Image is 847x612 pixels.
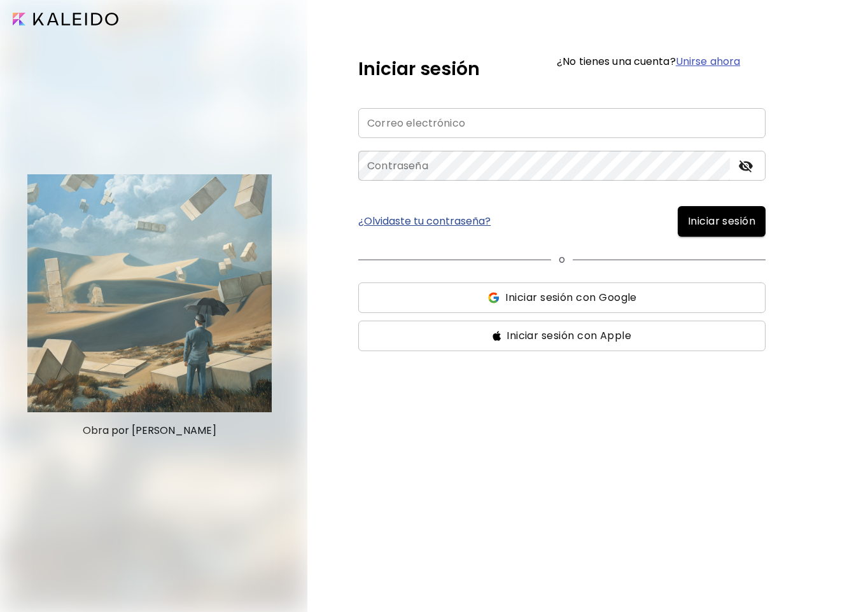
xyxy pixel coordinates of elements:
span: Iniciar sesión con Apple [507,328,631,344]
img: ss [493,331,501,341]
h6: ¿No tienes una cuenta? [557,57,740,67]
button: ssIniciar sesión con Apple [358,321,766,351]
p: o [559,252,565,267]
button: Iniciar sesión [678,206,766,237]
h5: Iniciar sesión [358,56,480,83]
a: Unirse ahora [676,54,740,69]
a: ¿Olvidaste tu contraseña? [358,216,491,226]
span: Iniciar sesión con Google [505,290,636,305]
button: toggle password visibility [735,155,757,177]
button: ssIniciar sesión con Google [358,282,766,313]
img: ss [487,291,500,304]
span: Iniciar sesión [688,214,755,229]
